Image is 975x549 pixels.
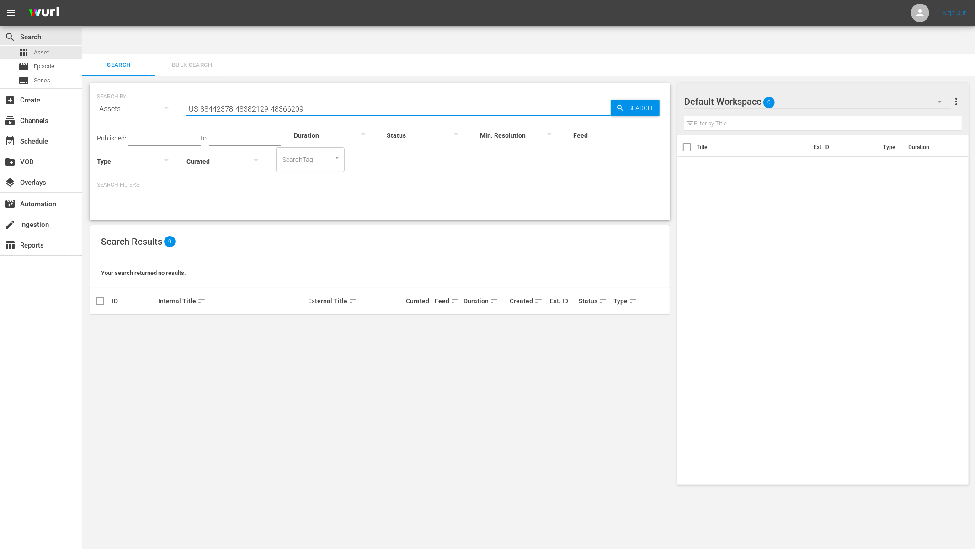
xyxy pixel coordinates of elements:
th: Duration [903,135,958,160]
th: Ext. ID [808,135,878,160]
span: sort [490,297,498,305]
span: Episode [18,61,29,72]
div: Curated [406,297,432,305]
span: to [201,135,207,142]
div: Assets [97,96,177,122]
button: Open [333,154,341,162]
th: Type [878,135,903,160]
div: Duration [464,296,507,307]
span: 0 [763,93,775,112]
span: Channels [5,115,16,126]
span: Search [624,100,660,116]
span: Episode [34,62,54,71]
th: Title [697,135,808,160]
span: sort [599,297,607,305]
span: Asset [34,48,49,57]
span: VOD [5,156,16,167]
span: 0 [164,236,176,247]
span: Search Results [101,236,162,247]
span: sort [349,297,357,305]
div: Feed [435,296,461,307]
span: sort [629,297,637,305]
div: Status [579,296,611,307]
button: Search [611,100,660,116]
div: External Title [308,296,403,307]
div: Type [613,296,634,307]
div: Created [510,296,547,307]
span: Search [88,60,150,70]
span: Series [18,75,29,86]
span: Ingestion [5,219,16,230]
button: more_vert [951,91,962,113]
span: Published: [97,135,126,142]
img: ans4CAIJ8jUAAAAAAAAAAAAAAAAAAAAAAAAgQb4GAAAAAAAAAAAAAAAAAAAAAAAAJMjXAAAAAAAAAAAAAAAAAAAAAAAAgAT5G... [22,2,66,24]
span: more_vert [951,96,962,107]
span: menu [5,7,16,18]
span: Automation [5,199,16,210]
span: sort [197,297,206,305]
div: Ext. ID [550,297,576,305]
span: Create [5,95,16,106]
span: Asset [18,47,29,58]
p: Search Filters: [97,181,663,189]
span: sort [451,297,459,305]
span: sort [534,297,543,305]
div: Default Workspace [684,89,951,114]
span: Bulk Search [161,60,223,70]
span: Overlays [5,177,16,188]
div: ID [112,297,155,305]
span: Series [34,76,50,85]
span: Your search returned no results. [101,269,186,276]
span: Search [5,32,16,43]
span: Reports [5,240,16,251]
a: Sign Out [943,9,966,16]
div: Internal Title [158,296,305,307]
span: Schedule [5,136,16,147]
